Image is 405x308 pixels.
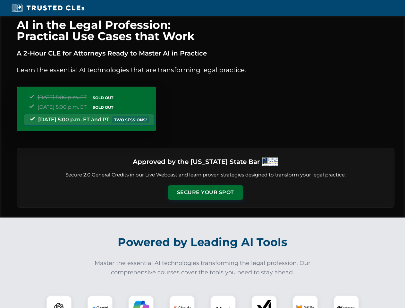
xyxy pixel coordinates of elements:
[90,104,115,111] span: SOLD OUT
[38,94,87,100] span: [DATE] 5:00 p.m. ET
[133,156,260,167] h3: Approved by the [US_STATE] State Bar
[17,65,394,75] p: Learn the essential AI technologies that are transforming legal practice.
[168,185,243,200] button: Secure Your Spot
[10,3,86,13] img: Trusted CLEs
[262,158,278,166] img: Logo
[17,19,394,42] h1: AI in the Legal Profession: Practical Use Cases that Work
[90,259,315,277] p: Master the essential AI technologies transforming the legal profession. Our comprehensive courses...
[17,48,394,58] p: A 2-Hour CLE for Attorneys Ready to Master AI in Practice
[25,231,380,253] h2: Powered by Leading AI Tools
[90,94,115,101] span: SOLD OUT
[38,104,87,110] span: [DATE] 5:00 p.m. ET
[25,171,386,179] p: Secure 2.0 General Credits in our Live Webcast and learn proven strategies designed to transform ...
